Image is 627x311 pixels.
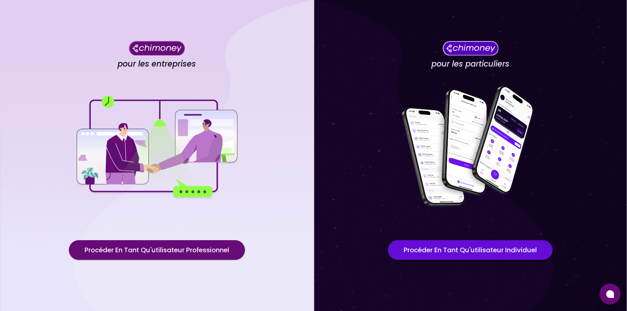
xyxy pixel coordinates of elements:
[389,82,552,212] img: pour les particuliers
[118,58,196,69] font: pour les entreprises
[600,284,620,304] button: Ouvrir la fenêtre de discussion
[85,245,229,255] font: Procéder en tant qu'utilisateur professionnel
[69,240,245,260] button: Procéder en tant qu'utilisateur professionnel
[75,96,238,199] img: pour les entreprises
[404,245,537,255] font: Procéder en tant qu'utilisateur individuel
[388,240,553,260] button: Procéder en tant qu'utilisateur individuel
[442,41,498,55] img: Cheminée pour particuliers
[431,58,509,69] font: pour les particuliers
[129,41,185,55] img: Cheminée pour les entreprises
